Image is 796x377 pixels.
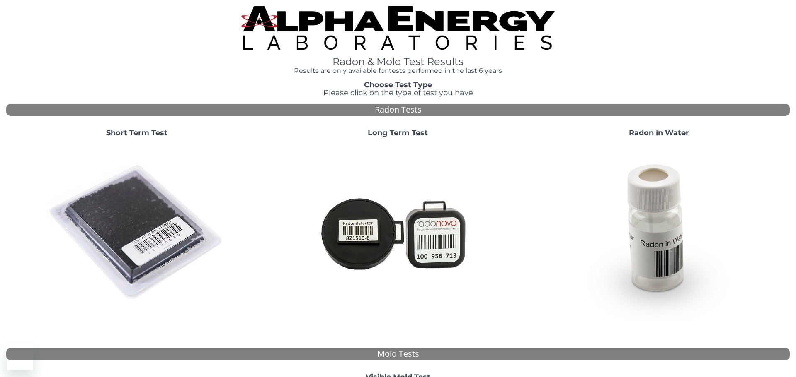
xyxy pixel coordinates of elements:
img: RadoninWater.jpg [570,144,748,322]
span: Please click on the type of test you have [323,88,473,97]
strong: Choose Test Type [364,80,432,89]
strong: Long Term Test [368,128,428,137]
iframe: Button to launch messaging window [7,344,33,370]
strong: Short Term Test [106,128,167,137]
img: ShortTerm.jpg [48,144,226,322]
h4: Results are only available for tests performed in the last 6 years [241,67,555,74]
h1: Radon & Mold Test Results [241,56,555,67]
strong: Radon in Water [629,128,689,137]
img: Radtrak2vsRadtrak3.jpg [309,144,487,322]
div: Radon Tests [6,104,790,116]
div: Mold Tests [6,348,790,360]
img: TightCrop.jpg [241,6,555,50]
